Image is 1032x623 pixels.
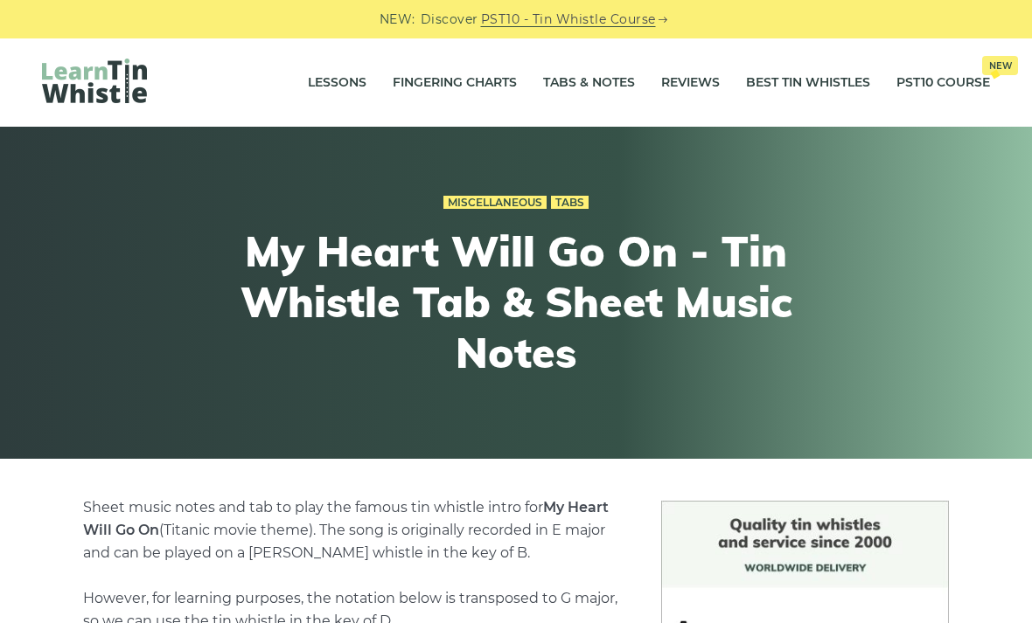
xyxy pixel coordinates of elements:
[551,196,589,210] a: Tabs
[443,196,547,210] a: Miscellaneous
[896,61,990,105] a: PST10 CourseNew
[194,226,838,377] h1: My Heart Will Go On - Tin Whistle Tab & Sheet Music Notes
[661,61,720,105] a: Reviews
[393,61,517,105] a: Fingering Charts
[746,61,870,105] a: Best Tin Whistles
[308,61,366,105] a: Lessons
[543,61,635,105] a: Tabs & Notes
[982,56,1018,75] span: New
[42,59,147,103] img: LearnTinWhistle.com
